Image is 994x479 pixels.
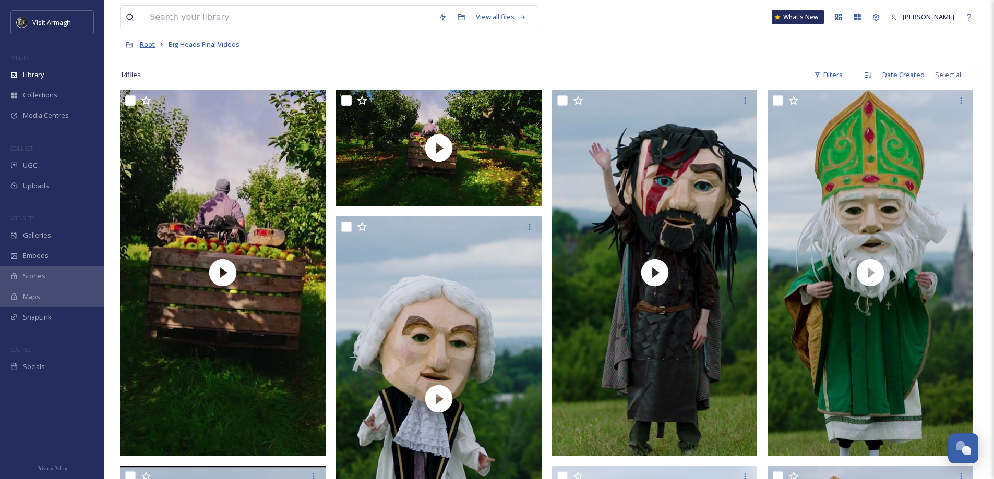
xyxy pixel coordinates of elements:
a: View all files [471,7,532,27]
span: Galleries [23,230,51,240]
span: Big Heads Final Videos [169,40,239,49]
span: Privacy Policy [37,465,67,472]
input: Search your library [145,6,433,29]
span: Visit Armagh [32,18,71,27]
img: thumbnail [768,90,973,455]
span: Media Centres [23,110,69,120]
span: Stories [23,271,45,281]
span: [PERSON_NAME] [903,12,954,21]
span: 14 file s [120,70,141,80]
img: thumbnail [336,90,542,206]
span: Library [23,70,44,80]
span: Socials [23,362,45,372]
div: Filters [809,65,848,85]
a: What's New [772,10,824,24]
span: Embeds [23,251,49,261]
a: Privacy Policy [37,461,67,474]
img: THE-FIRST-PLACE-VISIT-ARMAGH.COM-BLACK.jpg [17,17,27,28]
a: [PERSON_NAME] [885,7,960,27]
a: Big Heads Final Videos [169,38,239,51]
span: Root [140,40,155,49]
a: Root [140,38,155,51]
span: UGC [23,161,37,170]
img: thumbnail [120,90,326,455]
div: Date Created [877,65,930,85]
span: MEDIA [10,54,29,62]
span: Maps [23,292,40,302]
span: SOCIALS [10,346,31,353]
span: COLLECT [10,144,33,152]
button: Open Chat [948,433,978,463]
span: SnapLink [23,312,52,322]
span: Select all [935,70,963,80]
span: WIDGETS [10,214,34,222]
span: Uploads [23,181,49,191]
img: thumbnail [552,90,758,455]
span: Collections [23,90,57,100]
